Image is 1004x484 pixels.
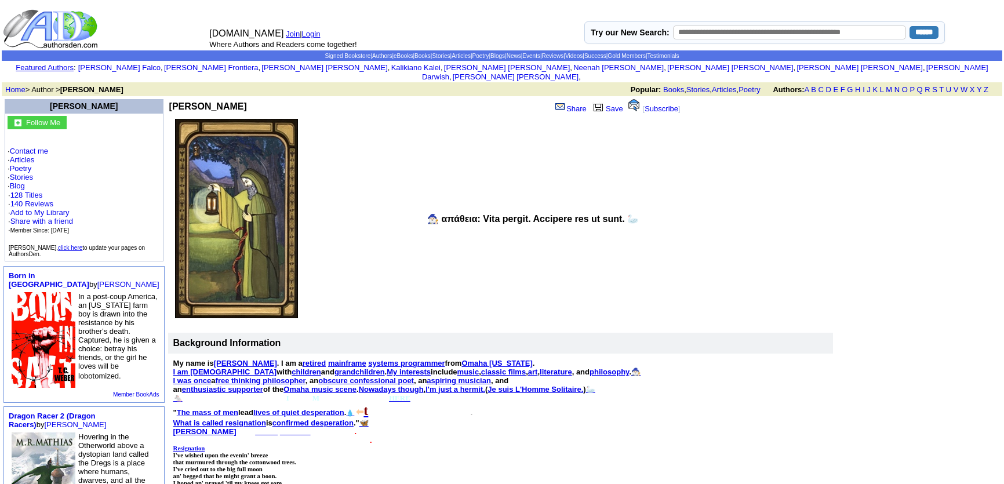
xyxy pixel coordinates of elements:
[481,367,526,376] a: classic films
[961,85,967,94] a: W
[946,85,951,94] a: U
[60,85,123,94] b: [PERSON_NAME]
[394,53,413,59] a: eBooks
[970,85,975,94] a: X
[631,367,641,376] a: 🧙🏻‍♂️
[182,385,263,394] a: enthusiastic supporter
[932,85,937,94] a: S
[260,65,261,71] font: i
[902,85,908,94] a: O
[356,407,363,417] span: ⬅
[542,53,564,59] a: Reviews
[818,85,823,94] a: C
[8,191,73,234] font: · ·
[10,181,25,190] a: Blog
[173,376,509,385] span: a , an , an , and
[78,63,988,81] font: , , , , , , , , , ,
[608,53,646,59] a: Gold Members
[811,85,816,94] a: B
[472,53,489,59] a: Poetry
[328,359,366,367] a: mainframe
[425,385,485,394] a: I'm just a hermit.
[368,359,445,367] a: systems programmer
[253,408,344,417] a: lives of quiet desperation
[9,412,106,429] font: by
[8,208,73,234] font: · · ·
[261,63,387,72] a: [PERSON_NAME] [PERSON_NAME]
[177,408,238,417] a: The mass of men
[886,85,892,94] a: M
[572,65,573,71] font: i
[573,63,664,72] a: Neenah [PERSON_NAME]
[173,465,263,472] b: I've cried out to the big full moon
[272,419,354,427] a: confirmed desperation
[387,367,431,376] a: My interests
[5,85,123,94] font: > Author >
[841,85,845,94] a: F
[631,85,999,94] font: , , ,
[78,63,161,72] a: [PERSON_NAME] Falco
[584,53,606,59] a: Success
[432,53,450,59] a: Stories
[10,208,70,217] a: Add to My Library
[554,104,587,113] a: Share
[461,359,532,367] a: Omaha [US_STATE]
[281,394,286,402] span: H
[825,85,831,94] a: D
[522,53,540,59] a: Events
[209,28,283,38] font: [DOMAIN_NAME]
[647,53,679,59] a: Testimonials
[390,65,391,71] font: i
[389,394,410,402] a: HERE
[173,427,237,436] a: [PERSON_NAME]
[10,199,53,208] a: 140 Reviews
[58,245,82,251] a: click here
[289,394,311,402] span: DDEN
[457,367,479,376] a: music
[452,74,453,81] font: i
[173,452,268,458] b: I've wished upon the evenin' breeze
[10,191,43,199] a: 128 Titles
[280,427,311,436] a: le sentier
[363,403,368,418] a: t
[173,458,296,465] b: that murmured through the cottonwood trees.
[16,63,74,72] a: Featured Authors
[833,85,838,94] a: E
[645,104,678,113] a: Subscribe
[10,164,32,173] a: Poetry
[209,40,357,49] font: Where Authors and Readers come together!
[283,385,357,394] a: Omaha music scene
[50,101,118,111] a: [PERSON_NAME]
[739,85,761,94] a: Poetry
[164,63,259,72] a: [PERSON_NAME] Frontiera
[318,376,414,385] a: obscure confessional poet
[667,63,793,72] a: [PERSON_NAME] [PERSON_NAME]
[528,367,538,376] a: art
[173,376,212,385] a: I was once
[14,119,21,126] img: gc.jpg
[586,385,595,394] a: 🦢
[44,420,106,429] a: [PERSON_NAME]
[9,412,96,429] a: Dragon Racer 2 (Dragon Racers)
[555,102,565,111] img: share_page.gif
[847,85,853,94] a: G
[292,367,321,376] a: children
[300,30,324,38] font: |
[370,436,372,445] span: .
[773,85,804,94] b: Authors:
[427,376,491,385] a: aspiring musician
[795,65,796,71] font: i
[173,394,183,402] a: 🐁
[10,147,48,155] a: Contact me
[12,292,75,388] img: 78483.jpg
[216,376,305,385] a: free thinking philosopher
[286,30,300,38] a: Join
[97,280,159,289] a: [PERSON_NAME]
[334,367,385,376] a: grandchildren
[26,118,60,127] font: Follow Me
[163,65,164,71] font: i
[255,427,278,436] a: Suivez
